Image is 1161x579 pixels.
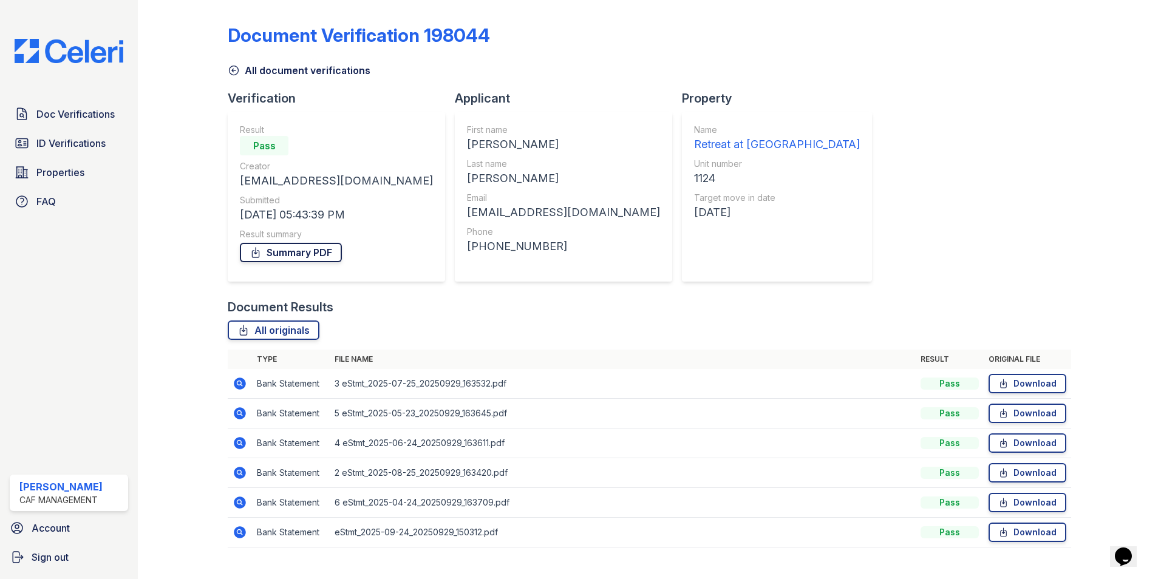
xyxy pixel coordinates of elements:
[32,521,70,535] span: Account
[694,136,860,153] div: Retreat at [GEOGRAPHIC_DATA]
[330,518,916,547] td: eStmt_2025-09-24_20250929_150312.pdf
[467,136,660,153] div: [PERSON_NAME]
[694,124,860,153] a: Name Retreat at [GEOGRAPHIC_DATA]
[694,158,860,170] div: Unit number
[330,350,916,369] th: File name
[467,226,660,238] div: Phone
[10,160,128,185] a: Properties
[240,160,433,172] div: Creator
[240,194,433,206] div: Submitted
[5,516,133,540] a: Account
[682,90,882,107] div: Property
[228,320,319,340] a: All originals
[36,194,56,209] span: FAQ
[240,228,433,240] div: Result summary
[694,124,860,136] div: Name
[921,467,979,479] div: Pass
[330,369,916,399] td: 3 eStmt_2025-07-25_20250929_163532.pdf
[989,374,1066,393] a: Download
[252,428,330,458] td: Bank Statement
[989,404,1066,423] a: Download
[984,350,1071,369] th: Original file
[19,479,103,494] div: [PERSON_NAME]
[252,488,330,518] td: Bank Statement
[240,206,433,223] div: [DATE] 05:43:39 PM
[921,496,979,509] div: Pass
[10,189,128,214] a: FAQ
[252,399,330,428] td: Bank Statement
[455,90,682,107] div: Applicant
[330,488,916,518] td: 6 eStmt_2025-04-24_20250929_163709.pdf
[228,63,370,78] a: All document verifications
[694,192,860,204] div: Target move in date
[228,299,333,316] div: Document Results
[240,243,342,262] a: Summary PDF
[916,350,984,369] th: Result
[989,463,1066,482] a: Download
[330,458,916,488] td: 2 eStmt_2025-08-25_20250929_163420.pdf
[252,350,330,369] th: Type
[989,523,1066,542] a: Download
[330,428,916,458] td: 4 eStmt_2025-06-24_20250929_163611.pdf
[467,124,660,136] div: First name
[467,238,660,255] div: [PHONE_NUMBER]
[36,165,84,180] span: Properties
[5,545,133,569] a: Sign out
[467,158,660,170] div: Last name
[240,136,288,155] div: Pass
[921,526,979,538] div: Pass
[694,170,860,187] div: 1124
[10,131,128,155] a: ID Verifications
[989,433,1066,453] a: Download
[36,136,106,151] span: ID Verifications
[252,518,330,547] td: Bank Statement
[330,399,916,428] td: 5 eStmt_2025-05-23_20250929_163645.pdf
[467,192,660,204] div: Email
[467,170,660,187] div: [PERSON_NAME]
[10,102,128,126] a: Doc Verifications
[1110,530,1149,567] iframe: chat widget
[240,124,433,136] div: Result
[240,172,433,189] div: [EMAIL_ADDRESS][DOMAIN_NAME]
[921,378,979,390] div: Pass
[19,494,103,506] div: CAF Management
[228,24,490,46] div: Document Verification 198044
[921,437,979,449] div: Pass
[36,107,115,121] span: Doc Verifications
[921,407,979,419] div: Pass
[252,458,330,488] td: Bank Statement
[5,39,133,63] img: CE_Logo_Blue-a8612792a0a2168367f1c8372b55b34899dd931a85d93a1a3d3e32e68fde9ad4.png
[32,550,69,564] span: Sign out
[694,204,860,221] div: [DATE]
[467,204,660,221] div: [EMAIL_ADDRESS][DOMAIN_NAME]
[989,493,1066,512] a: Download
[228,90,455,107] div: Verification
[252,369,330,399] td: Bank Statement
